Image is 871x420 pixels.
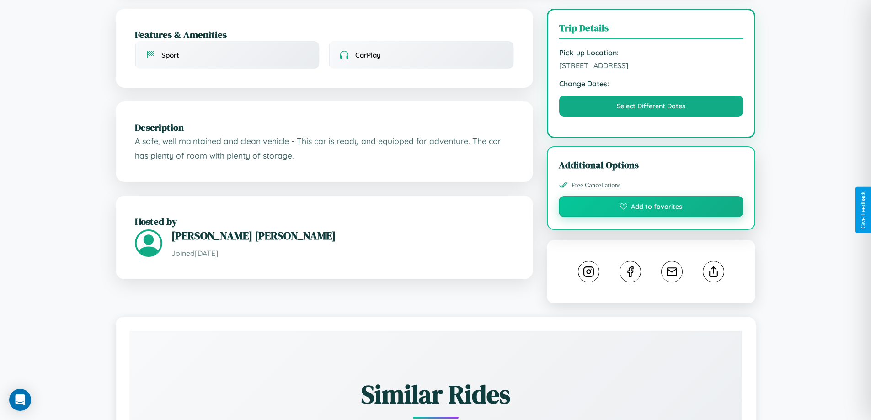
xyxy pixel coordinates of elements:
button: Add to favorites [559,196,744,217]
strong: Pick-up Location: [559,48,743,57]
p: Joined [DATE] [171,247,514,260]
h3: Additional Options [559,158,744,171]
div: Give Feedback [860,191,866,229]
h3: Trip Details [559,21,743,39]
h2: Hosted by [135,215,514,228]
div: Open Intercom Messenger [9,389,31,411]
h2: Description [135,121,514,134]
strong: Change Dates: [559,79,743,88]
h2: Features & Amenities [135,28,514,41]
span: [STREET_ADDRESS] [559,61,743,70]
h3: [PERSON_NAME] [PERSON_NAME] [171,228,514,243]
span: CarPlay [355,51,381,59]
h2: Similar Rides [161,377,710,412]
span: Sport [161,51,179,59]
span: Free Cancellations [572,181,621,189]
button: Select Different Dates [559,96,743,117]
p: A safe, well maintained and clean vehicle - This car is ready and equipped for adventure. The car... [135,134,514,163]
